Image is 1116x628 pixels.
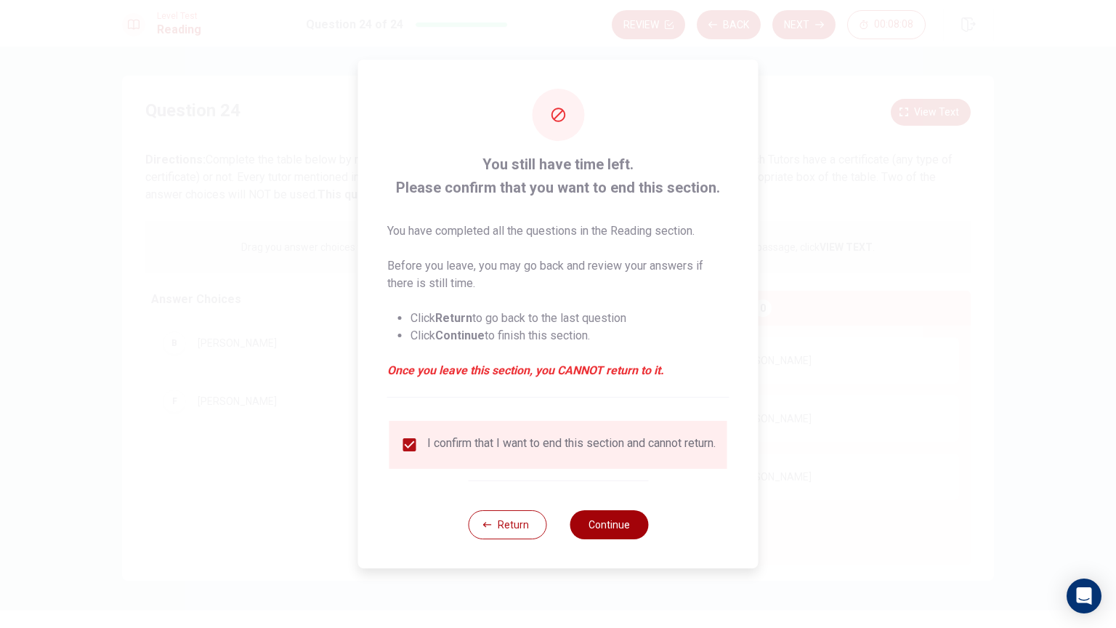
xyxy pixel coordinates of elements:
strong: Continue [435,329,485,342]
strong: Return [435,311,472,325]
li: Click to finish this section. [411,327,729,345]
span: You still have time left. Please confirm that you want to end this section. [387,153,729,199]
div: Open Intercom Messenger [1067,579,1101,613]
button: Return [468,510,546,539]
em: Once you leave this section, you CANNOT return to it. [387,362,729,379]
li: Click to go back to the last question [411,310,729,327]
p: You have completed all the questions in the Reading section. [387,222,729,240]
p: Before you leave, you may go back and review your answers if there is still time. [387,257,729,292]
button: Continue [570,510,648,539]
div: I confirm that I want to end this section and cannot return. [427,436,716,454]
